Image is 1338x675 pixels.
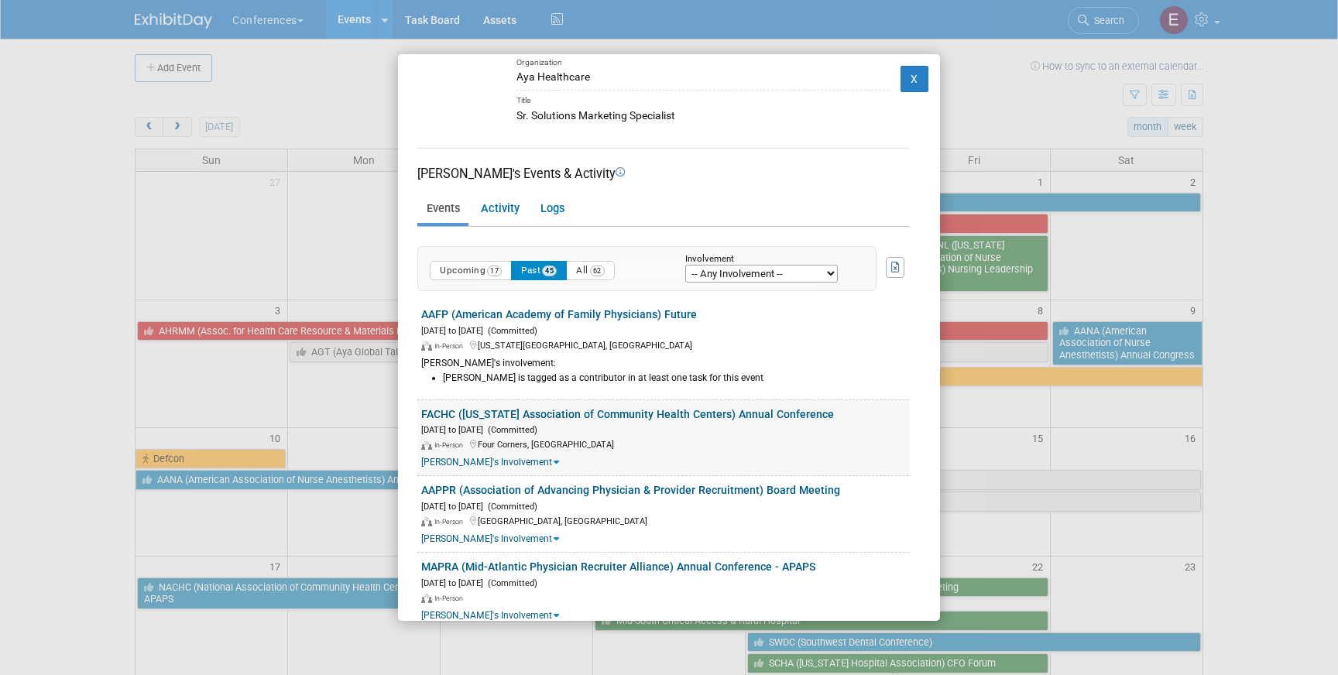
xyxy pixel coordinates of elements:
[483,578,537,588] span: (Committed)
[434,518,468,526] span: In-Person
[421,323,909,337] div: [DATE] to [DATE]
[487,266,502,276] span: 17
[566,261,615,280] button: All62
[421,441,432,451] img: In-Person Event
[434,441,468,449] span: In-Person
[531,196,573,223] a: Logs
[421,337,909,352] div: [US_STATE][GEOGRAPHIC_DATA], [GEOGRAPHIC_DATA]
[421,610,559,621] a: [PERSON_NAME]'s Involvement
[443,372,909,385] li: [PERSON_NAME] is tagged as a contributor in at least one task for this event
[434,342,468,350] span: In-Person
[901,66,928,92] button: X
[421,499,909,513] div: [DATE] to [DATE]
[516,69,889,85] div: Aya Healthcare
[421,308,697,320] a: AAFP (American Academy of Family Physicians) Future
[421,341,432,351] img: In-Person Event
[421,513,909,528] div: [GEOGRAPHIC_DATA], [GEOGRAPHIC_DATA]
[421,422,909,437] div: [DATE] to [DATE]
[516,90,889,108] div: Title
[421,484,840,496] a: AAPPR (Association of Advancing Physician & Provider Recruitment) Board Meeting
[430,261,512,280] button: Upcoming17
[421,517,432,526] img: In-Person Event
[421,575,909,590] div: [DATE] to [DATE]
[421,594,432,603] img: In-Person Event
[417,165,909,183] div: [PERSON_NAME]'s Events & Activity
[483,326,537,336] span: (Committed)
[483,425,537,435] span: (Committed)
[421,457,559,468] a: [PERSON_NAME]'s Involvement
[417,196,468,223] a: Events
[483,502,537,512] span: (Committed)
[685,255,853,265] div: Involvement
[542,266,557,276] span: 45
[421,408,834,420] a: FACHC ([US_STATE] Association of Community Health Centers) Annual Conference
[434,594,468,602] span: In-Person
[511,261,567,280] button: Past45
[590,266,605,276] span: 62
[421,357,909,370] div: [PERSON_NAME]'s involvement:
[421,533,559,544] a: [PERSON_NAME]'s Involvement
[421,437,909,451] div: Four Corners, [GEOGRAPHIC_DATA]
[516,108,889,124] div: Sr. Solutions Marketing Specialist
[472,196,528,223] a: Activity
[421,560,816,573] a: MAPRA (Mid-Atlantic Physician Recruiter Alliance) Annual Conference - APAPS
[516,52,889,70] div: Organization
